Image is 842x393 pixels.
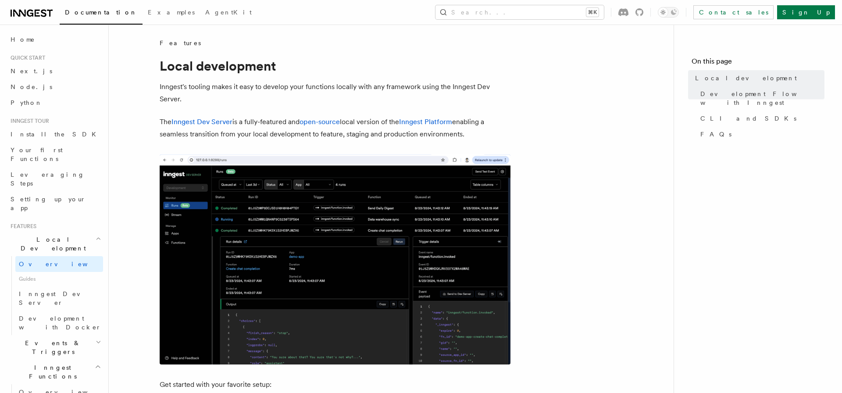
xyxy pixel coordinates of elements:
button: Toggle dark mode [658,7,679,18]
span: Features [160,39,201,47]
a: Inngest Platform [399,118,452,126]
a: Leveraging Steps [7,167,103,191]
a: Examples [143,3,200,24]
span: Development Flow with Inngest [700,89,824,107]
span: FAQs [700,130,731,139]
a: FAQs [697,126,824,142]
button: Local Development [7,232,103,256]
img: The Inngest Dev Server on the Functions page [160,154,510,364]
span: Setting up your app [11,196,86,211]
span: Overview [19,261,109,268]
span: Local development [695,74,797,82]
p: Get started with your favorite setup: [160,379,510,391]
a: Development Flow with Inngest [697,86,824,111]
span: Guides [15,272,103,286]
a: Next.js [7,63,103,79]
button: Search...⌘K [435,5,604,19]
a: Setting up your app [7,191,103,216]
kbd: ⌘K [586,8,599,17]
span: Install the SDK [11,131,101,138]
span: Examples [148,9,195,16]
span: Your first Functions [11,146,63,162]
h4: On this page [692,56,824,70]
a: Node.js [7,79,103,95]
span: Node.js [11,83,52,90]
span: Inngest Functions [7,363,95,381]
h1: Local development [160,58,510,74]
span: Events & Triggers [7,339,96,356]
a: Overview [15,256,103,272]
button: Events & Triggers [7,335,103,360]
a: CLI and SDKs [697,111,824,126]
a: Development with Docker [15,311,103,335]
span: Development with Docker [19,315,101,331]
span: AgentKit [205,9,252,16]
a: Install the SDK [7,126,103,142]
a: Inngest Dev Server [15,286,103,311]
span: Next.js [11,68,52,75]
span: Inngest Dev Server [19,290,94,306]
a: Contact sales [693,5,774,19]
a: Your first Functions [7,142,103,167]
span: Python [11,99,43,106]
span: Documentation [65,9,137,16]
a: AgentKit [200,3,257,24]
span: Leveraging Steps [11,171,85,187]
p: Inngest's tooling makes it easy to develop your functions locally with any framework using the In... [160,81,510,105]
div: Local Development [7,256,103,335]
button: Inngest Functions [7,360,103,384]
a: Documentation [60,3,143,25]
a: Python [7,95,103,111]
span: Features [7,223,36,230]
span: CLI and SDKs [700,114,796,123]
span: Quick start [7,54,45,61]
a: Home [7,32,103,47]
span: Local Development [7,235,96,253]
span: Inngest tour [7,118,49,125]
a: open-source [300,118,340,126]
a: Local development [692,70,824,86]
a: Sign Up [777,5,835,19]
p: The is a fully-featured and local version of the enabling a seamless transition from your local d... [160,116,510,140]
a: Inngest Dev Server [171,118,232,126]
span: Home [11,35,35,44]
